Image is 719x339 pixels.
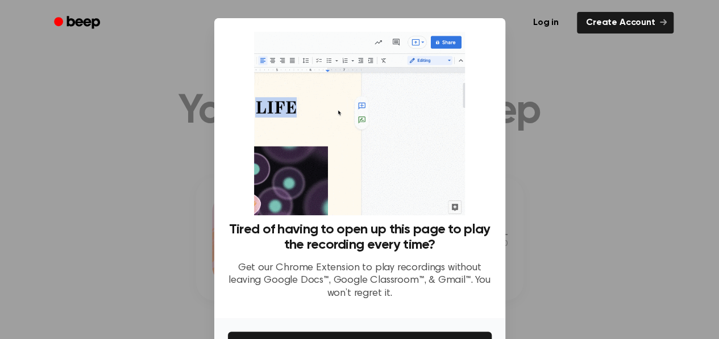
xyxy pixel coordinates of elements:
img: Beep extension in action [254,32,465,215]
h3: Tired of having to open up this page to play the recording every time? [228,222,492,253]
a: Beep [46,12,110,34]
a: Create Account [577,12,674,34]
p: Get our Chrome Extension to play recordings without leaving Google Docs™, Google Classroom™, & Gm... [228,262,492,300]
a: Log in [522,10,570,36]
